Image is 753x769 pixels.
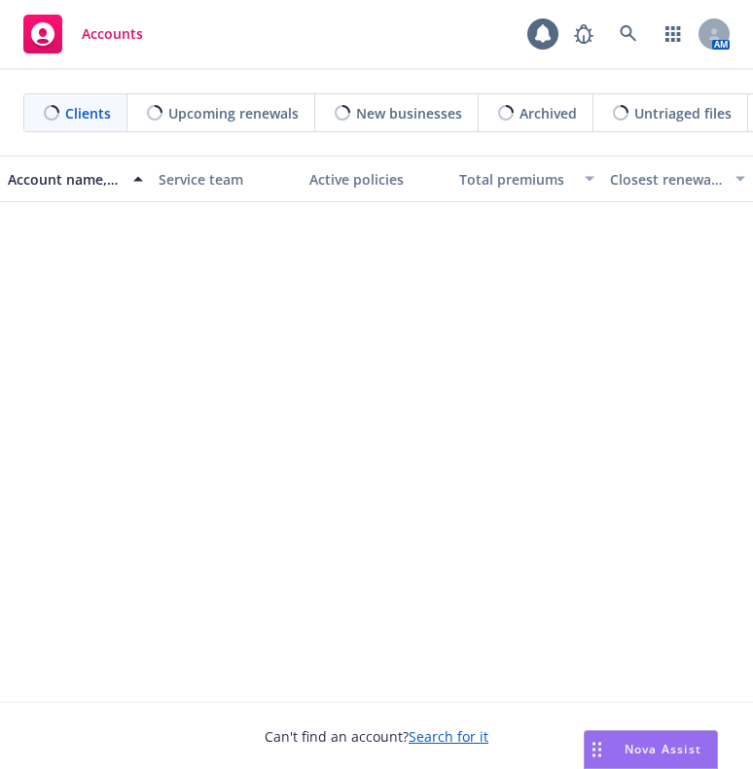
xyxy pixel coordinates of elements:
[634,103,732,123] span: Untriaged files
[585,731,609,768] div: Drag to move
[16,7,151,61] a: Accounts
[168,103,299,123] span: Upcoming renewals
[602,156,753,202] button: Closest renewal date
[8,169,122,190] div: Account name, DBA
[451,156,602,202] button: Total premiums
[564,15,603,53] a: Report a Bug
[265,726,488,747] span: Can't find an account?
[309,169,445,190] div: Active policies
[82,26,143,42] span: Accounts
[459,169,573,190] div: Total premiums
[584,730,718,769] button: Nova Assist
[409,727,488,746] a: Search for it
[302,156,452,202] button: Active policies
[654,15,693,53] a: Switch app
[65,103,111,123] span: Clients
[159,169,294,190] div: Service team
[520,103,577,123] span: Archived
[151,156,302,202] button: Service team
[625,741,701,757] span: Nova Assist
[356,103,462,123] span: New businesses
[610,169,724,190] div: Closest renewal date
[609,15,648,53] a: Search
